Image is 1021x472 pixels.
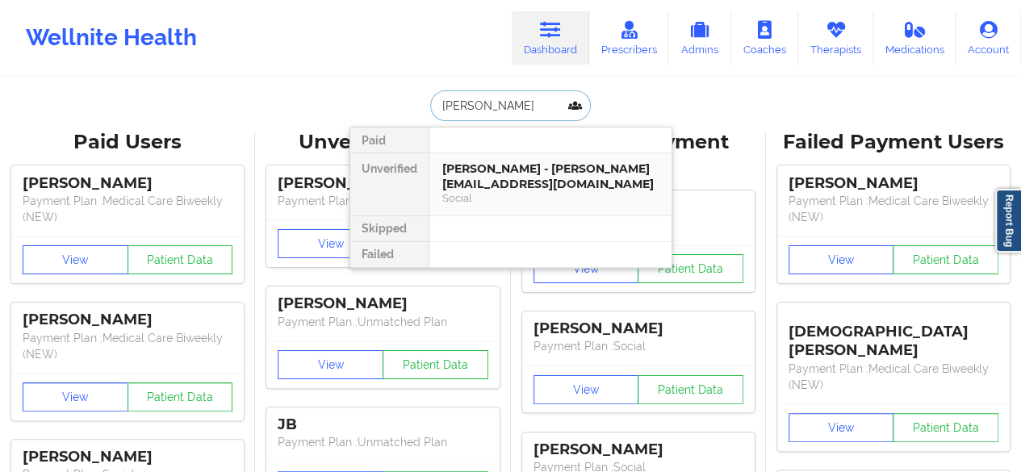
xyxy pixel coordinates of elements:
div: [PERSON_NAME] [23,448,232,466]
a: Dashboard [512,11,589,65]
a: Report Bug [995,189,1021,253]
div: Failed Payment Users [777,130,1010,155]
div: Unverified Users [266,130,499,155]
button: Patient Data [128,382,233,411]
div: [DEMOGRAPHIC_DATA][PERSON_NAME] [789,311,998,360]
p: Payment Plan : Unmatched Plan [278,314,487,330]
button: View [278,350,383,379]
a: Coaches [731,11,798,65]
a: Account [956,11,1021,65]
div: JB [278,416,487,434]
div: Social [442,191,659,205]
button: View [278,229,383,258]
p: Payment Plan : Medical Care Biweekly (NEW) [23,193,232,225]
div: Failed [350,242,429,268]
button: Patient Data [893,245,998,274]
div: [PERSON_NAME] [278,174,487,193]
a: Medications [873,11,956,65]
p: Payment Plan : Medical Care Biweekly (NEW) [789,361,998,393]
div: Skipped [350,216,429,242]
button: Patient Data [638,375,743,404]
a: Admins [668,11,731,65]
button: Patient Data [383,350,488,379]
a: Therapists [798,11,873,65]
button: View [23,382,128,411]
div: [PERSON_NAME] [278,294,487,313]
p: Payment Plan : Medical Care Biweekly (NEW) [789,193,998,225]
button: View [23,245,128,274]
div: [PERSON_NAME] [23,174,232,193]
button: Patient Data [128,245,233,274]
button: View [534,375,639,404]
div: Paid [350,127,429,153]
div: Paid Users [11,130,244,155]
button: View [534,254,639,283]
p: Payment Plan : Medical Care Biweekly (NEW) [23,330,232,362]
button: View [789,413,894,442]
p: Payment Plan : Social [534,338,743,354]
p: Payment Plan : Unmatched Plan [278,434,487,450]
div: [PERSON_NAME] [534,441,743,459]
a: Prescribers [589,11,669,65]
button: View [789,245,894,274]
button: Patient Data [893,413,998,442]
div: [PERSON_NAME] [789,174,998,193]
p: Payment Plan : Unmatched Plan [278,193,487,209]
div: [PERSON_NAME] [23,311,232,329]
div: [PERSON_NAME] [534,320,743,338]
div: Unverified [350,153,429,216]
button: Patient Data [638,254,743,283]
div: [PERSON_NAME] - [PERSON_NAME][EMAIL_ADDRESS][DOMAIN_NAME] [442,161,659,191]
